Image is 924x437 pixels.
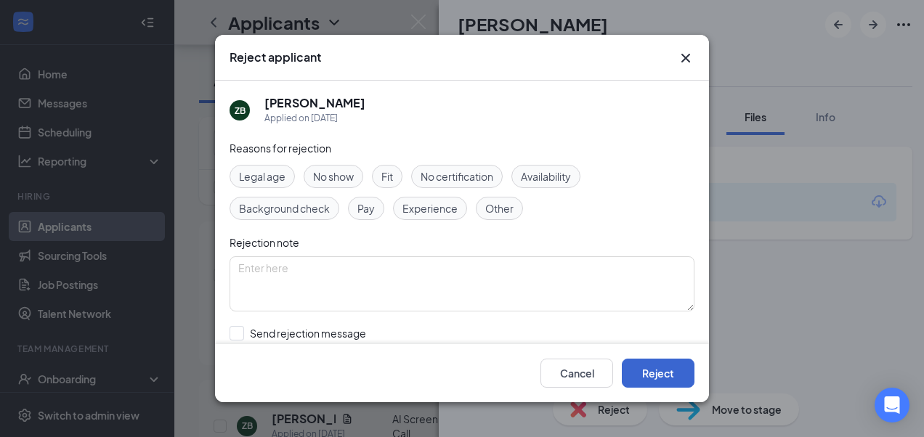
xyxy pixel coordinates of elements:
span: Other [485,200,514,216]
button: Close [677,49,694,67]
span: Rejection note [230,236,299,249]
button: Reject [622,359,694,388]
div: ZB [235,105,246,117]
span: Experience [402,200,458,216]
h3: Reject applicant [230,49,321,65]
span: Background check [239,200,330,216]
div: Applied on [DATE] [264,111,365,126]
span: Availability [521,168,571,184]
span: Fit [381,168,393,184]
div: Open Intercom Messenger [875,388,909,422]
button: Cancel [540,359,613,388]
span: Pay [357,200,375,216]
span: Legal age [239,168,285,184]
span: No certification [421,168,493,184]
svg: Cross [677,49,694,67]
span: No show [313,168,354,184]
span: Reasons for rejection [230,142,331,155]
h5: [PERSON_NAME] [264,95,365,111]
